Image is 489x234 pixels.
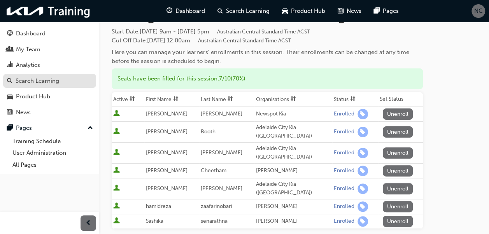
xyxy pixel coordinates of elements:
[113,217,120,225] span: User is active
[16,77,59,86] div: Search Learning
[146,128,188,135] span: [PERSON_NAME]
[201,149,242,156] span: [PERSON_NAME]
[383,201,413,212] button: Unenroll
[256,144,331,162] div: Adelaide City Kia ([GEOGRAPHIC_DATA])
[338,6,344,16] span: news-icon
[383,165,413,176] button: Unenroll
[211,3,276,19] a: search-iconSearch Learning
[113,203,120,210] span: User is active
[291,7,325,16] span: Product Hub
[130,96,135,103] span: sorting-icon
[7,93,13,100] span: car-icon
[254,92,332,107] th: Toggle SortBy
[113,185,120,192] span: User is active
[3,42,96,57] a: My Team
[173,96,179,103] span: sorting-icon
[256,217,331,226] div: [PERSON_NAME]
[7,46,13,53] span: people-icon
[201,110,242,117] span: [PERSON_NAME]
[378,92,423,107] th: Set Status
[358,166,368,176] span: learningRecordVerb_ENROLL-icon
[113,128,120,136] span: User is active
[160,3,211,19] a: guage-iconDashboard
[201,167,226,174] span: Cheetham
[7,78,12,85] span: search-icon
[471,4,485,18] button: NC
[144,92,200,107] th: Toggle SortBy
[9,135,96,147] a: Training Schedule
[7,62,13,69] span: chart-icon
[113,110,120,118] span: User is active
[3,89,96,104] a: Product Hub
[347,7,361,16] span: News
[7,109,13,116] span: news-icon
[256,110,331,119] div: Newspot Kia
[334,185,354,192] div: Enrolled
[112,68,423,89] div: Seats have been filled for this session : 7 / 10 ( 70% )
[167,6,172,16] span: guage-icon
[3,25,96,121] button: DashboardMy TeamAnalyticsSearch LearningProduct HubNews
[86,218,91,228] span: prev-icon
[16,29,46,38] div: Dashboard
[350,96,356,103] span: sorting-icon
[199,92,254,107] th: Toggle SortBy
[256,180,331,197] div: Adelaide City Kia ([GEOGRAPHIC_DATA])
[16,92,50,101] div: Product Hub
[112,27,423,36] span: Start Date :
[383,147,413,159] button: Unenroll
[140,28,310,35] span: [DATE] 9am - [DATE] 5pm
[358,127,368,137] span: learningRecordVerb_ENROLL-icon
[146,110,188,117] span: [PERSON_NAME]
[3,58,96,72] a: Analytics
[3,105,96,120] a: News
[474,7,483,16] span: NC
[217,6,223,16] span: search-icon
[146,218,163,224] span: Sashika
[113,149,120,157] span: User is active
[358,216,368,227] span: learningRecordVerb_ENROLL-icon
[16,124,32,133] div: Pages
[226,7,270,16] span: Search Learning
[256,202,331,211] div: [PERSON_NAME]
[112,37,291,44] span: Cut Off Date : [DATE] 12:00am
[146,167,188,174] span: [PERSON_NAME]
[332,92,378,107] th: Toggle SortBy
[7,30,13,37] span: guage-icon
[383,126,413,138] button: Unenroll
[4,3,93,19] img: kia-training
[146,203,171,210] span: hamidreza
[291,96,296,103] span: sorting-icon
[112,92,144,107] th: Toggle SortBy
[198,37,291,44] span: Australian Central Standard Time ACST
[383,183,413,194] button: Unenroll
[16,108,31,117] div: News
[3,121,96,135] button: Pages
[383,216,413,227] button: Unenroll
[368,3,405,19] a: pages-iconPages
[334,110,354,118] div: Enrolled
[276,3,331,19] a: car-iconProduct Hub
[146,149,188,156] span: [PERSON_NAME]
[3,26,96,41] a: Dashboard
[383,108,413,120] button: Unenroll
[334,128,354,136] div: Enrolled
[358,148,368,158] span: learningRecordVerb_ENROLL-icon
[228,96,233,103] span: sorting-icon
[383,7,399,16] span: Pages
[201,185,242,192] span: [PERSON_NAME]
[331,3,368,19] a: news-iconNews
[113,167,120,175] span: User is active
[9,159,96,171] a: All Pages
[201,203,232,210] span: zaafarinobari
[175,7,205,16] span: Dashboard
[358,201,368,212] span: learningRecordVerb_ENROLL-icon
[334,149,354,157] div: Enrolled
[7,125,13,132] span: pages-icon
[16,45,40,54] div: My Team
[112,48,423,65] div: Here you can manage your learners' enrollments in this session. Their enrollments can be changed ...
[201,128,216,135] span: Booth
[334,167,354,175] div: Enrolled
[201,218,228,224] span: senarathna
[282,6,288,16] span: car-icon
